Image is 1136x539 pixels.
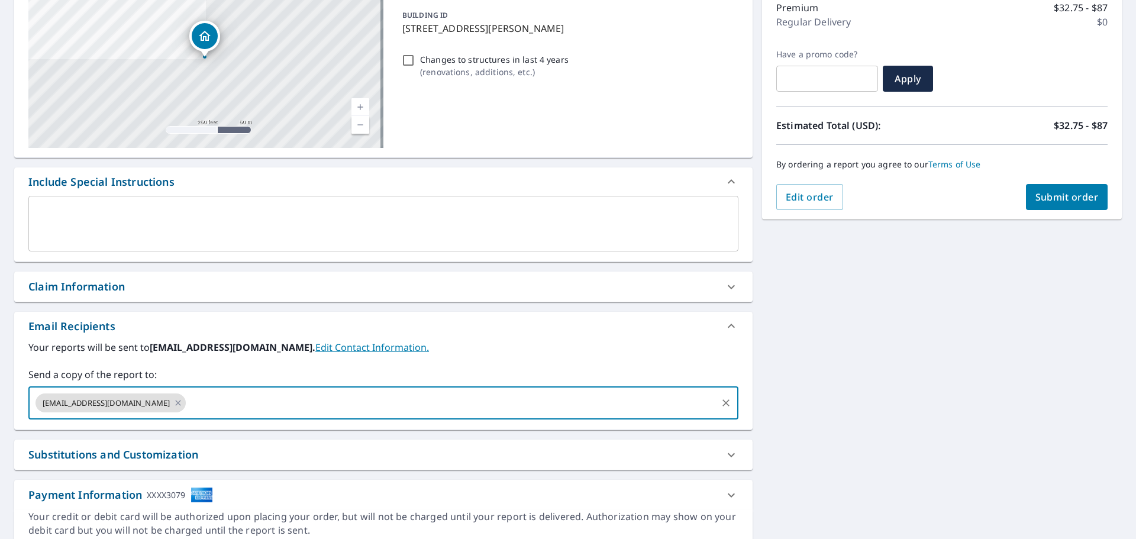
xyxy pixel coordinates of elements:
label: Your reports will be sent to [28,340,738,354]
a: Current Level 17, Zoom Out [351,116,369,134]
button: Clear [718,395,734,411]
p: Regular Delivery [776,15,851,29]
p: BUILDING ID [402,10,448,20]
p: ( renovations, additions, etc. ) [420,66,569,78]
a: Terms of Use [928,159,981,170]
div: XXXX3079 [147,487,185,503]
span: Apply [892,72,924,85]
div: Substitutions and Customization [14,440,753,470]
p: $32.75 - $87 [1054,1,1108,15]
div: Payment Information [28,487,213,503]
p: By ordering a report you agree to our [776,159,1108,170]
button: Submit order [1026,184,1108,210]
b: [EMAIL_ADDRESS][DOMAIN_NAME]. [150,341,315,354]
button: Edit order [776,184,843,210]
span: Edit order [786,191,834,204]
div: Include Special Instructions [28,174,175,190]
img: cardImage [191,487,213,503]
p: Estimated Total (USD): [776,118,942,133]
div: Claim Information [14,272,753,302]
div: Include Special Instructions [14,167,753,196]
p: $0 [1097,15,1108,29]
div: Your credit or debit card will be authorized upon placing your order, but will not be charged unt... [28,510,738,537]
div: Email Recipients [14,312,753,340]
p: $32.75 - $87 [1054,118,1108,133]
label: Have a promo code? [776,49,878,60]
div: Dropped pin, building 1, Residential property, 29 Priscilla Rd Orleans, MA 02653 [189,21,220,57]
span: Submit order [1035,191,1099,204]
a: Current Level 17, Zoom In [351,98,369,116]
div: Substitutions and Customization [28,447,198,463]
div: Email Recipients [28,318,115,334]
span: [EMAIL_ADDRESS][DOMAIN_NAME] [35,398,177,409]
a: EditContactInfo [315,341,429,354]
p: Premium [776,1,818,15]
div: Payment InformationXXXX3079cardImage [14,480,753,510]
div: Claim Information [28,279,125,295]
button: Apply [883,66,933,92]
p: Changes to structures in last 4 years [420,53,569,66]
label: Send a copy of the report to: [28,367,738,382]
p: [STREET_ADDRESS][PERSON_NAME] [402,21,734,35]
div: [EMAIL_ADDRESS][DOMAIN_NAME] [35,393,186,412]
